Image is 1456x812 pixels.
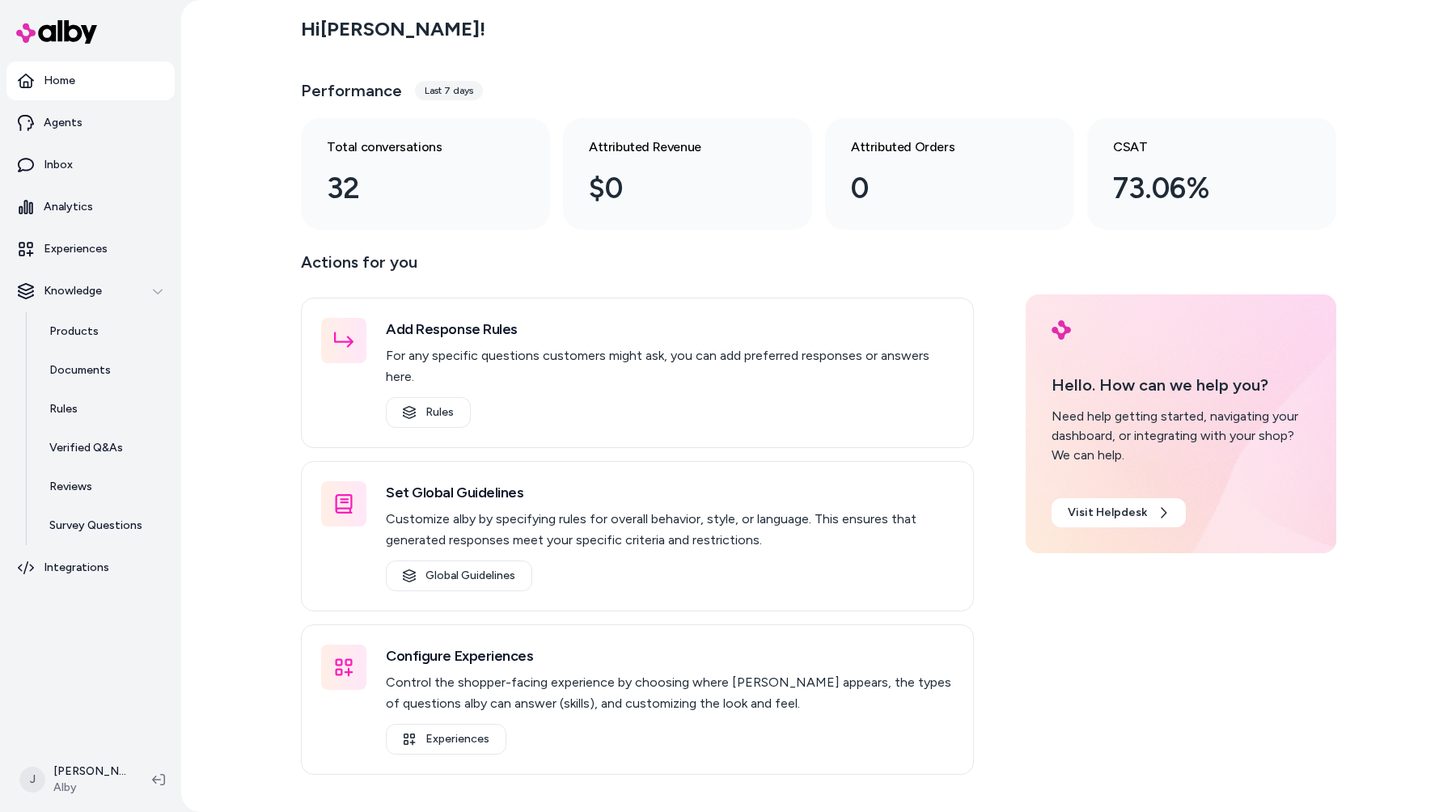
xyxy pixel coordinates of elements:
[6,230,175,269] a: Experiences
[44,115,83,131] p: Agents
[386,509,954,551] p: Customize alby by specifying rules for overall behavior, style, or language. This ensures that ge...
[563,118,812,230] a: Attributed Revenue $0
[386,672,954,714] p: Control the shopper-facing experience by choosing where [PERSON_NAME] appears, the types of quest...
[49,440,123,456] p: Verified Q&As
[16,20,97,44] img: alby Logo
[6,61,175,100] a: Home
[301,249,974,288] p: Actions for you
[33,390,175,429] a: Rules
[301,118,550,230] a: Total conversations 32
[44,157,73,173] p: Inbox
[589,137,760,157] h3: Attributed Revenue
[44,241,108,257] p: Experiences
[327,167,498,210] div: 32
[1052,320,1071,340] img: alby Logo
[386,645,954,667] h3: Configure Experiences
[386,481,954,504] h3: Set Global Guidelines
[6,548,175,587] a: Integrations
[33,506,175,545] a: Survey Questions
[589,167,760,210] div: $0
[33,351,175,390] a: Documents
[301,17,485,41] h2: Hi [PERSON_NAME] !
[386,560,532,591] a: Global Guidelines
[1052,407,1310,465] div: Need help getting started, navigating your dashboard, or integrating with your shop? We can help.
[825,118,1074,230] a: Attributed Orders 0
[53,763,126,780] p: [PERSON_NAME]
[44,283,102,299] p: Knowledge
[301,79,402,102] h3: Performance
[1113,137,1285,157] h3: CSAT
[44,73,75,89] p: Home
[44,199,93,215] p: Analytics
[6,146,175,184] a: Inbox
[386,397,471,428] a: Rules
[49,518,142,534] p: Survey Questions
[415,81,483,100] div: Last 7 days
[327,137,498,157] h3: Total conversations
[49,324,99,340] p: Products
[1087,118,1336,230] a: CSAT 73.06%
[49,401,78,417] p: Rules
[33,312,175,351] a: Products
[851,167,1022,210] div: 0
[6,188,175,226] a: Analytics
[386,724,506,755] a: Experiences
[851,137,1022,157] h3: Attributed Orders
[33,429,175,467] a: Verified Q&As
[6,272,175,311] button: Knowledge
[1052,498,1186,527] a: Visit Helpdesk
[10,754,139,806] button: J[PERSON_NAME]Alby
[19,767,45,793] span: J
[1052,373,1310,397] p: Hello. How can we help you?
[49,362,111,379] p: Documents
[44,560,109,576] p: Integrations
[386,345,954,387] p: For any specific questions customers might ask, you can add preferred responses or answers here.
[53,780,126,796] span: Alby
[49,479,92,495] p: Reviews
[6,104,175,142] a: Agents
[386,318,954,340] h3: Add Response Rules
[33,467,175,506] a: Reviews
[1113,167,1285,210] div: 73.06%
